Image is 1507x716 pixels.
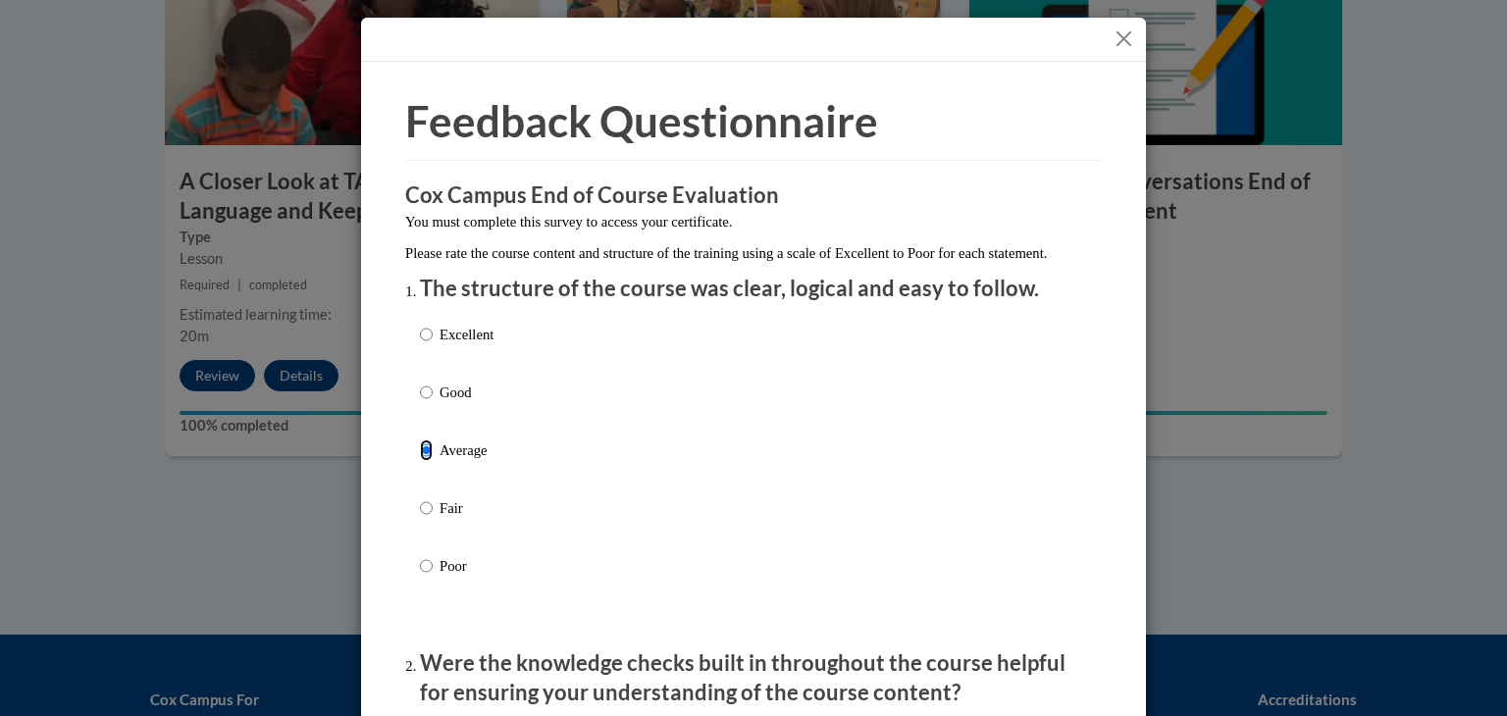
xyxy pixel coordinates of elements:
[440,555,494,577] p: Poor
[405,242,1102,264] p: Please rate the course content and structure of the training using a scale of Excellent to Poor f...
[405,211,1102,232] p: You must complete this survey to access your certificate.
[440,497,494,519] p: Fair
[420,439,433,461] input: Average
[1112,26,1136,51] button: Close
[440,382,494,403] p: Good
[440,324,494,345] p: Excellent
[420,382,433,403] input: Good
[420,324,433,345] input: Excellent
[420,497,433,519] input: Fair
[405,95,878,146] span: Feedback Questionnaire
[420,648,1087,709] p: Were the knowledge checks built in throughout the course helpful for ensuring your understanding ...
[440,439,494,461] p: Average
[405,180,1102,211] h3: Cox Campus End of Course Evaluation
[420,274,1087,304] p: The structure of the course was clear, logical and easy to follow.
[420,555,433,577] input: Poor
